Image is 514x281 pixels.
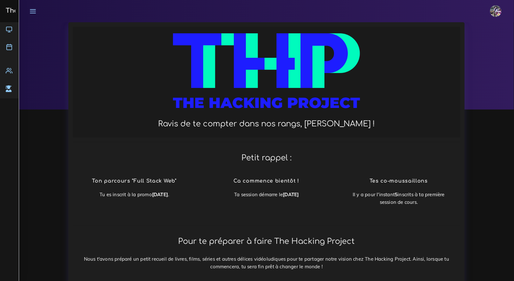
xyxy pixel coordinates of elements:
b: [DATE] [152,191,168,197]
h4: Ton parcours "Full Stack Web" [80,178,189,184]
h4: Ca commence bientôt ! [212,178,321,184]
h2: Petit rappel : [73,147,460,169]
b: 5 [395,191,398,197]
img: eg54bupqcshyolnhdacp.jpg [490,5,502,17]
p: Ta session démarre le [212,191,321,198]
img: logo [173,33,360,115]
h3: The Hacking Project [4,7,71,14]
h4: Tes co-moussaillons [344,178,454,184]
p: Nous t'avons préparé un petit recueil de livres, films, séries et autres délices vidéoludiques po... [73,255,460,271]
p: Tu es inscrit à la promo . [80,191,189,198]
b: [DATE] [283,191,299,197]
h2: Pour te préparer à faire The Hacking Project [73,230,460,253]
p: Il y a pour l'instant inscrits à ta première session de cours. [344,191,454,206]
h2: Ravis de te compter dans nos rangs, [PERSON_NAME] ! [80,119,453,129]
